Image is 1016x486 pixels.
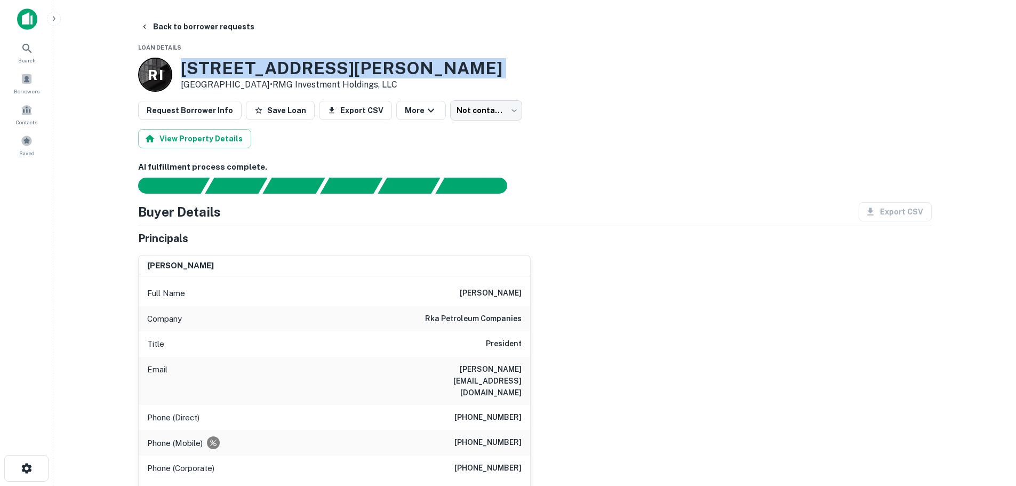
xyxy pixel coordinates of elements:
span: Saved [19,149,35,157]
h6: [PHONE_NUMBER] [454,436,522,449]
p: R I [148,65,162,85]
h6: [PERSON_NAME] [460,287,522,300]
div: Requests to not be contacted at this number [207,436,220,449]
p: Phone (Direct) [147,411,199,424]
h6: [PERSON_NAME][EMAIL_ADDRESS][DOMAIN_NAME] [394,363,522,399]
button: Request Borrower Info [138,101,242,120]
p: Company [147,313,182,325]
h6: [PERSON_NAME] [147,260,214,272]
h6: [PHONE_NUMBER] [454,462,522,475]
h4: Buyer Details [138,202,221,221]
p: Title [147,338,164,350]
a: R I [138,58,172,92]
span: Search [18,56,36,65]
span: Borrowers [14,87,39,95]
p: Email [147,363,167,399]
p: [GEOGRAPHIC_DATA] • [181,78,502,91]
h5: Principals [138,230,188,246]
h6: rka petroleum companies [425,313,522,325]
div: Principals found, AI now looking for contact information... [320,178,382,194]
a: RMG Investment Holdings, LLC [273,79,397,90]
p: Phone (Corporate) [147,462,214,475]
button: Export CSV [319,101,392,120]
h6: [PHONE_NUMBER] [454,411,522,424]
iframe: Chat Widget [963,401,1016,452]
button: Back to borrower requests [136,17,259,36]
span: Loan Details [138,44,181,51]
img: capitalize-icon.png [17,9,37,30]
p: Phone (Mobile) [147,437,203,450]
div: Principals found, still searching for contact information. This may take time... [378,178,440,194]
button: More [396,101,446,120]
div: Not contacted [450,100,522,121]
a: Search [3,38,50,67]
a: Borrowers [3,69,50,98]
div: Documents found, AI parsing details... [262,178,325,194]
a: Saved [3,131,50,160]
span: Contacts [16,118,37,126]
button: Save Loan [246,101,315,120]
h3: [STREET_ADDRESS][PERSON_NAME] [181,58,502,78]
button: View Property Details [138,129,251,148]
div: Your request is received and processing... [205,178,267,194]
p: Full Name [147,287,185,300]
a: Contacts [3,100,50,129]
div: AI fulfillment process complete. [436,178,520,194]
h6: AI fulfillment process complete. [138,161,932,173]
div: Sending borrower request to AI... [125,178,205,194]
h6: President [486,338,522,350]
